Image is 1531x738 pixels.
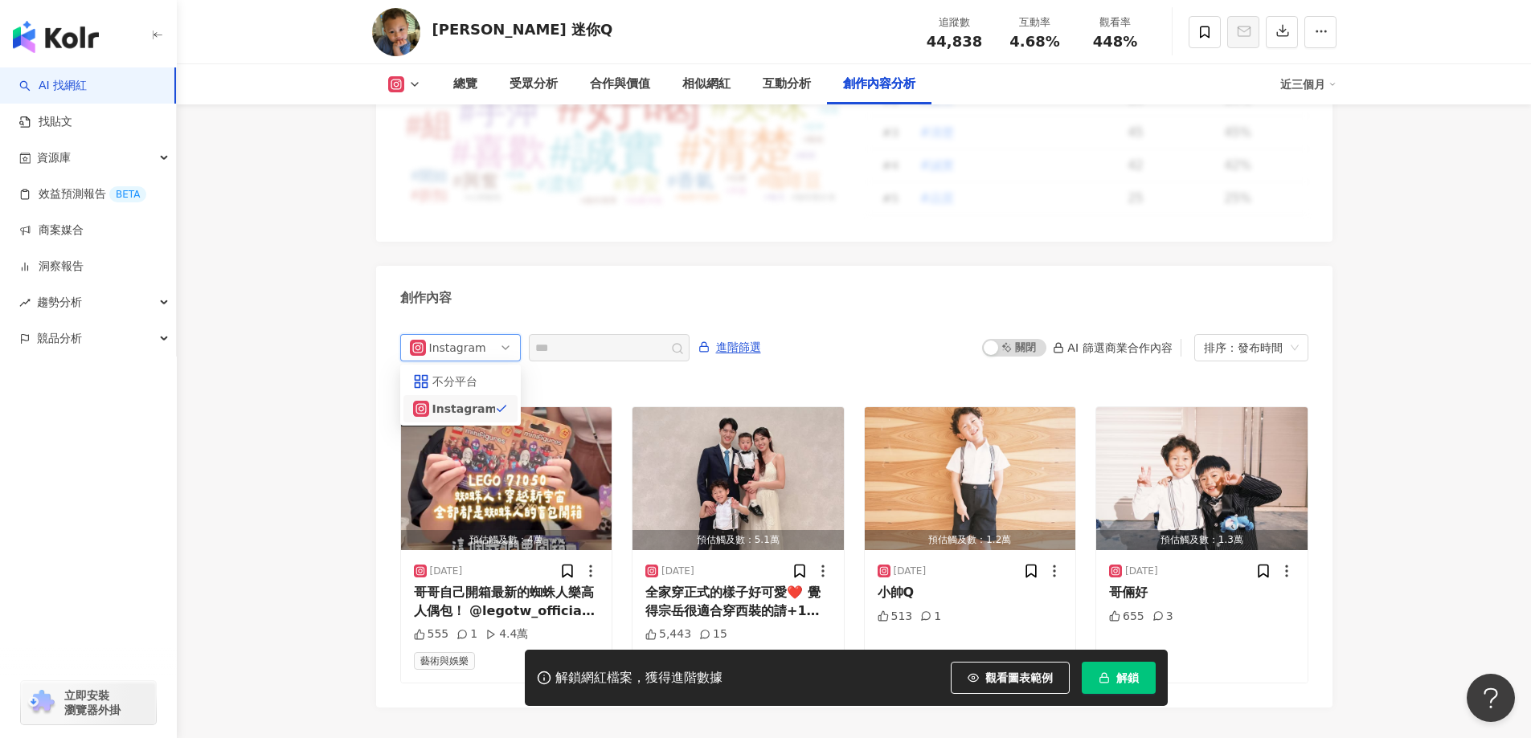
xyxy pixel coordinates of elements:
div: 近三個月 [1280,71,1337,97]
span: 448% [1093,34,1138,50]
div: Instagram [429,335,481,361]
div: 合作與價值 [590,75,650,94]
img: chrome extension [26,690,57,716]
span: 競品分析 [37,320,82,357]
div: 4.4萬 [485,626,528,642]
span: rise [19,297,31,308]
div: 預估觸及數：5.1萬 [632,530,844,550]
span: 4.68% [1009,34,1059,50]
div: 1 [456,626,477,642]
div: [DATE] [894,565,927,578]
a: 找貼文 [19,114,72,130]
img: logo [13,21,99,53]
button: 進階篩選 [698,334,762,360]
a: 洞察報告 [19,259,84,275]
a: 效益預測報告BETA [19,186,146,202]
div: 互動分析 [763,75,811,94]
div: 相似網紅 [682,75,731,94]
img: post-image [865,407,1076,550]
span: 趨勢分析 [37,284,82,320]
button: 解鎖 [1082,662,1156,694]
button: 商業合作預估觸及數：4萬 [401,407,612,550]
div: [PERSON_NAME] 迷你Q [432,19,613,39]
div: 預估觸及數：1.2萬 [865,530,1076,550]
div: 觀看率 [1085,14,1146,31]
img: KOL Avatar [372,8,420,56]
img: post-image [632,407,844,550]
div: 受眾分析 [510,75,558,94]
span: 資源庫 [37,140,71,176]
a: chrome extension立即安裝 瀏覽器外掛 [21,681,156,724]
div: 創作內容分析 [843,75,915,94]
span: 44,838 [927,33,982,50]
div: Instagram [432,400,485,418]
div: 共 80 筆 ， 條件： [400,377,1308,390]
div: 哥哥自己開箱最新的蜘蛛人樂高人偶包！ @legotw_official 前幾個禮拜老公在上市當天， 在百貨買這組差點要結帳的時候 被我攔截說：「我已經預購了一組，不要再買了」 老公才發現我早就先... [414,584,600,620]
div: 追蹤數 [924,14,985,31]
button: 觀看圖表範例 [951,662,1070,694]
div: 哥倆好 [1109,584,1295,601]
div: [DATE] [430,565,463,578]
div: 不分平台 [432,373,485,390]
img: post-image [401,407,612,550]
div: [DATE] [1125,565,1158,578]
div: 解鎖網紅檔案，獲得進階數據 [555,670,723,687]
button: 預估觸及數：1.3萬 [1096,407,1308,550]
div: 全家穿正式的樣子好可愛❤️ 覺得宗岳很適合穿西裝的請+1🤣 上週原本想讓[PERSON_NAME]再去買一套西裝 結果發現宗岳家裡有一套快[DATE]買的西裝 竟然還穿得下👍👍👍 身材都沒變很厲害！ [645,584,831,620]
button: 預估觸及數：1.2萬 [865,407,1076,550]
a: searchAI 找網紅 [19,78,87,94]
div: 排序：發布時間 [1204,335,1284,361]
div: 預估觸及數：4萬 [401,530,612,550]
div: 互動率 [1005,14,1066,31]
div: AI 篩選商業合作內容 [1053,341,1172,354]
div: 513 [878,609,913,625]
span: 觀看圖表範例 [985,671,1053,684]
img: post-image [1096,407,1308,550]
button: 預估觸及數：5.1萬 [632,407,844,550]
div: 655 [1109,609,1144,625]
span: 進階篩選 [716,335,761,361]
div: [DATE] [661,565,694,578]
div: 創作內容 [400,289,452,307]
div: 預估觸及數：1.3萬 [1096,530,1308,550]
div: 5,443 [645,626,691,642]
div: 小帥Q [878,584,1063,601]
div: 15 [699,626,727,642]
span: 立即安裝 瀏覽器外掛 [64,688,121,717]
div: 總覽 [453,75,477,94]
span: 解鎖 [1116,671,1139,684]
div: 3 [1152,609,1173,625]
div: 1 [920,609,941,625]
div: 555 [414,626,449,642]
a: 商案媒合 [19,222,84,239]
